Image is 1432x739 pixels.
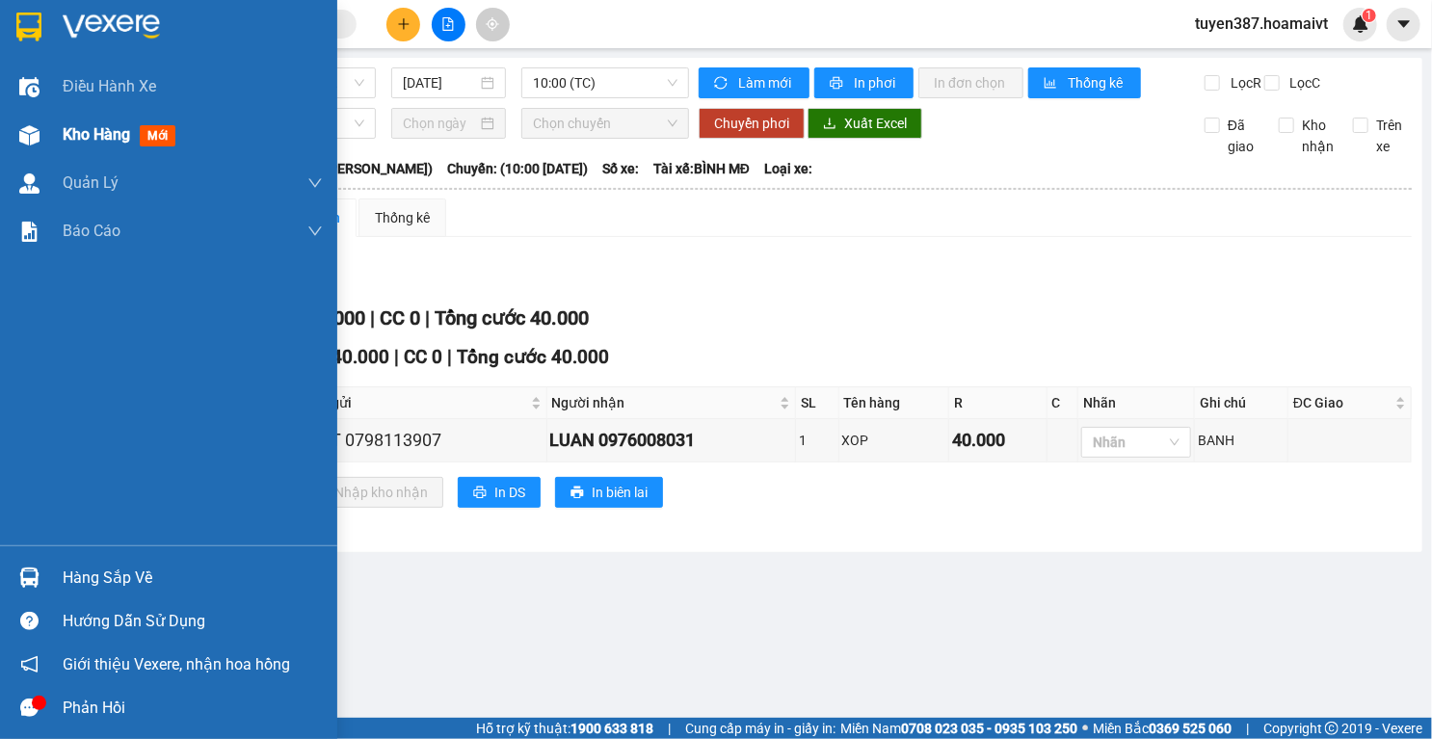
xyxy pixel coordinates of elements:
[458,477,541,508] button: printerIn DS
[63,171,119,195] span: Quản Lý
[19,77,40,97] img: warehouse-icon
[552,392,777,413] span: Người nhận
[699,108,805,139] button: Chuyển phơi
[918,67,1023,98] button: In đơn chọn
[140,125,175,146] span: mới
[404,346,442,368] span: CC 0
[592,482,648,503] span: In biên lai
[653,158,750,179] span: Tài xế: BÌNH MĐ
[403,72,478,93] input: 15/08/2025
[63,125,130,144] span: Kho hàng
[1047,387,1079,419] th: C
[288,427,544,454] div: TUYET 0798113907
[63,219,120,243] span: Báo cáo
[1363,9,1376,22] sup: 1
[1198,430,1285,451] div: BANH
[63,652,290,676] span: Giới thiệu Vexere, nhận hoa hồng
[447,346,452,368] span: |
[796,387,838,419] th: SL
[550,427,793,454] div: LUAN 0976008031
[19,222,40,242] img: solution-icon
[714,76,730,92] span: sync
[432,8,465,41] button: file-add
[1387,8,1420,41] button: caret-down
[1044,76,1060,92] span: bar-chart
[570,486,584,501] span: printer
[473,486,487,501] span: printer
[19,125,40,145] img: warehouse-icon
[854,72,898,93] span: In phơi
[397,17,411,31] span: plus
[370,306,375,330] span: |
[425,306,430,330] span: |
[814,67,914,98] button: printerIn phơi
[1325,722,1339,735] span: copyright
[20,612,39,630] span: question-circle
[844,113,907,134] span: Xuất Excel
[842,430,946,451] div: XOP
[555,477,663,508] button: printerIn biên lai
[476,718,653,739] span: Hỗ trợ kỹ thuật:
[63,74,156,98] span: Điều hành xe
[1083,392,1189,413] div: Nhãn
[63,694,323,723] div: Phản hồi
[1293,392,1392,413] span: ĐC Giao
[799,430,835,451] div: 1
[457,346,609,368] span: Tổng cước 40.000
[1283,72,1324,93] span: Lọc C
[63,564,323,593] div: Hàng sắp về
[1149,721,1232,736] strong: 0369 525 060
[533,68,677,97] span: 10:00 (TC)
[830,76,846,92] span: printer
[298,477,443,508] button: downloadNhập kho nhận
[839,387,950,419] th: Tên hàng
[1223,72,1264,93] span: Lọc R
[486,17,499,31] span: aim
[823,117,836,132] span: download
[403,113,478,134] input: Chọn ngày
[738,72,794,93] span: Làm mới
[901,721,1077,736] strong: 0708 023 035 - 0935 103 250
[290,392,527,413] span: Người gửi
[1395,15,1413,33] span: caret-down
[840,718,1077,739] span: Miền Nam
[570,721,653,736] strong: 1900 633 818
[16,13,41,41] img: logo-vxr
[307,224,323,239] span: down
[1366,9,1372,22] span: 1
[1368,115,1413,157] span: Trên xe
[476,8,510,41] button: aim
[1068,72,1126,93] span: Thống kê
[1082,725,1088,732] span: ⚪️
[699,67,809,98] button: syncLàm mới
[307,175,323,191] span: down
[494,482,525,503] span: In DS
[20,699,39,717] span: message
[949,387,1047,419] th: R
[1028,67,1141,98] button: bar-chartThống kê
[533,109,677,138] span: Chọn chuyến
[441,17,455,31] span: file-add
[20,655,39,673] span: notification
[447,158,588,179] span: Chuyến: (10:00 [DATE])
[952,427,1044,454] div: 40.000
[1093,718,1232,739] span: Miền Bắc
[668,718,671,739] span: |
[1220,115,1264,157] span: Đã giao
[1294,115,1341,157] span: Kho nhận
[380,306,420,330] span: CC 0
[394,346,399,368] span: |
[63,607,323,636] div: Hướng dẫn sử dụng
[19,567,40,588] img: warehouse-icon
[808,108,922,139] button: downloadXuất Excel
[764,158,812,179] span: Loại xe:
[1195,387,1288,419] th: Ghi chú
[1352,15,1369,33] img: icon-new-feature
[375,207,430,228] div: Thống kê
[1246,718,1249,739] span: |
[685,718,835,739] span: Cung cấp máy in - giấy in:
[386,8,420,41] button: plus
[1180,12,1343,36] span: tuyen387.hoamaivt
[304,346,389,368] span: CR 40.000
[435,306,589,330] span: Tổng cước 40.000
